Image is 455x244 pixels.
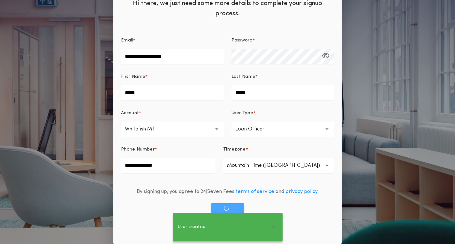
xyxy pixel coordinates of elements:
button: Password* [322,49,330,64]
p: User Type [231,110,254,116]
p: Loan Officer [235,125,275,133]
button: Mountain Time ([GEOGRAPHIC_DATA]) [223,158,334,173]
p: Mountain Time ([GEOGRAPHIC_DATA]) [227,162,330,169]
input: First Name* [121,85,224,100]
input: Last Name* [231,85,334,100]
p: Account [121,110,139,116]
p: Whitefish MT [125,125,165,133]
p: Phone Number [121,146,155,153]
p: First Name [121,74,145,80]
span: User created [178,224,206,231]
p: Email [121,37,133,44]
p: Timezone [223,146,246,153]
a: privacy policy. [285,189,319,194]
p: Last Name [231,74,256,80]
input: Password* [231,49,334,64]
div: By signing up, you agree to 24|Seven Fees and [137,188,319,196]
a: terms of service [236,189,274,194]
button: Whitefish MT [121,122,224,137]
input: Email* [121,49,224,64]
button: Loan Officer [231,122,334,137]
p: Password [231,37,253,44]
input: Phone Number* [121,158,216,173]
